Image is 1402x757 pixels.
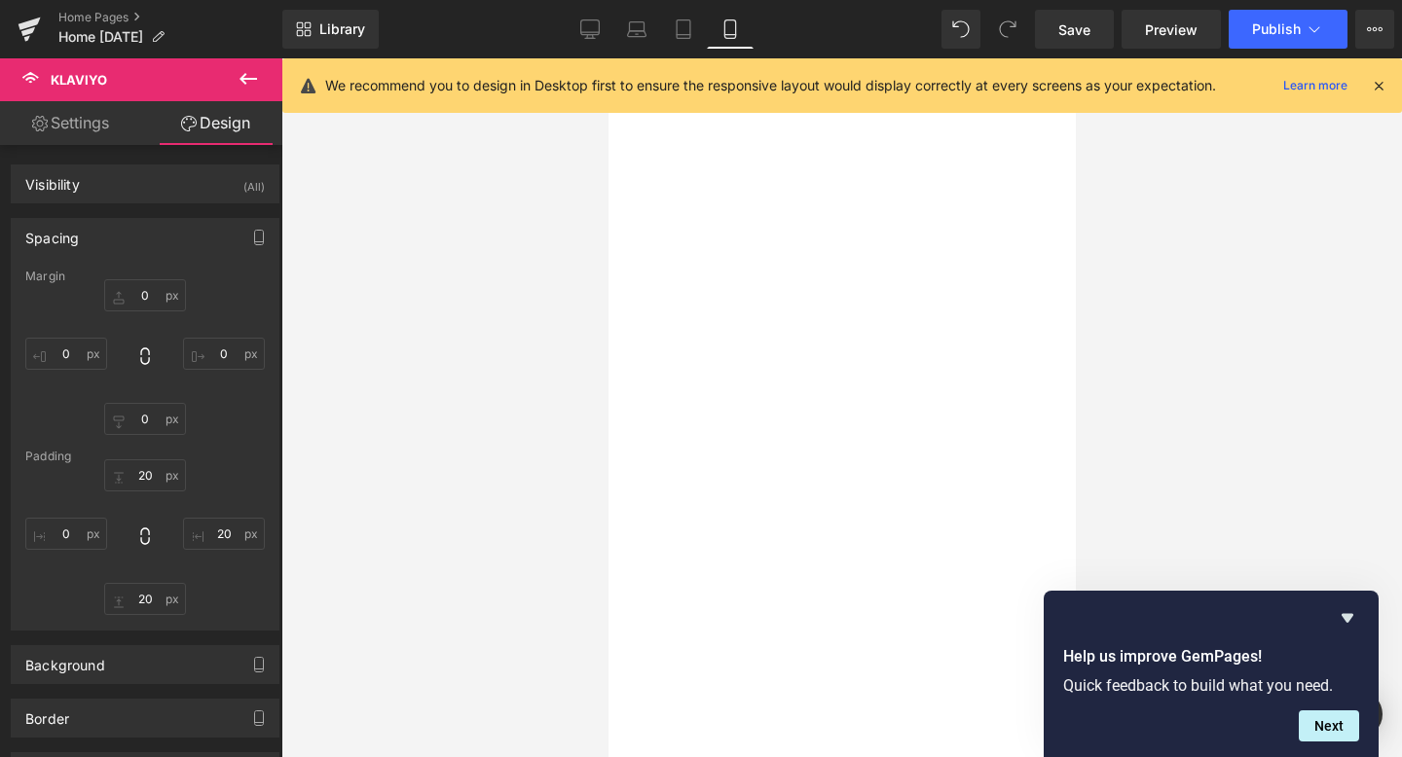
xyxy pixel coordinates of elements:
button: Hide survey [1336,606,1359,630]
a: Laptop [613,10,660,49]
input: 0 [25,338,107,370]
div: Padding [25,450,265,463]
span: Save [1058,19,1090,40]
a: New Library [282,10,379,49]
a: Mobile [707,10,754,49]
input: 0 [25,518,107,550]
input: 0 [183,338,265,370]
a: Learn more [1275,74,1355,97]
div: (All) [243,165,265,198]
div: Help us improve GemPages! [1063,606,1359,741]
span: Publish [1252,21,1301,37]
button: Redo [988,10,1027,49]
a: Preview [1122,10,1221,49]
div: Visibility [25,165,80,193]
span: Library [319,20,365,38]
p: Quick feedback to build what you need. [1063,676,1359,695]
input: 0 [104,459,186,491]
span: Preview [1145,19,1198,40]
button: More [1355,10,1394,49]
input: 0 [104,583,186,615]
button: Undo [941,10,980,49]
div: Border [25,700,69,727]
div: Spacing [25,219,79,246]
button: Next question [1299,710,1359,741]
a: Tablet [660,10,707,49]
a: Desktop [567,10,613,49]
span: Home [DATE] [58,29,143,45]
h2: Help us improve GemPages! [1063,645,1359,668]
a: Home Pages [58,10,282,25]
input: 0 [104,403,186,435]
div: Background [25,646,105,673]
span: Klaviyo [51,72,107,88]
a: Design [145,101,286,145]
input: 0 [183,518,265,550]
div: Margin [25,270,265,283]
p: We recommend you to design in Desktop first to ensure the responsive layout would display correct... [325,75,1216,96]
input: 0 [104,279,186,311]
button: Publish [1229,10,1347,49]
